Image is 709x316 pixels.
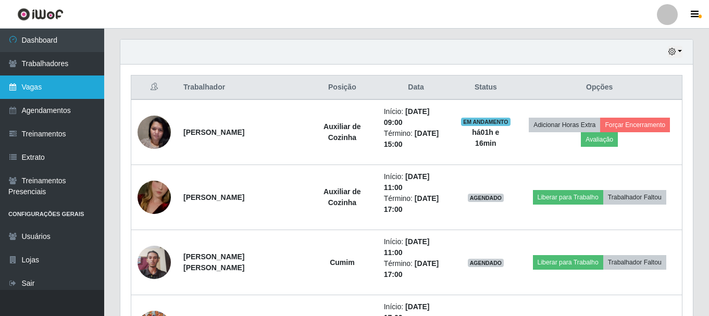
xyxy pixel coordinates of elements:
button: Liberar para Trabalho [533,255,603,270]
th: Data [378,75,455,100]
span: EM ANDAMENTO [461,118,511,126]
button: Adicionar Horas Extra [529,118,600,132]
strong: [PERSON_NAME] [PERSON_NAME] [183,252,244,272]
button: Avaliação [581,132,618,147]
span: AGENDADO [468,259,504,267]
button: Liberar para Trabalho [533,190,603,205]
th: Trabalhador [177,75,307,100]
li: Início: [384,171,449,193]
strong: Cumim [330,258,354,267]
time: [DATE] 11:00 [384,237,430,257]
li: Término: [384,128,449,150]
img: CoreUI Logo [17,8,64,21]
strong: [PERSON_NAME] [183,128,244,136]
strong: há 01 h e 16 min [472,128,499,147]
button: Forçar Encerramento [600,118,670,132]
strong: Auxiliar de Cozinha [324,122,361,142]
li: Término: [384,193,449,215]
time: [DATE] 11:00 [384,172,430,192]
strong: Auxiliar de Cozinha [324,187,361,207]
img: 1699061464365.jpeg [138,168,171,227]
th: Opções [517,75,682,100]
button: Trabalhador Faltou [603,190,666,205]
li: Término: [384,258,449,280]
th: Posição [307,75,378,100]
strong: [PERSON_NAME] [183,193,244,201]
li: Início: [384,236,449,258]
img: 1756078734536.jpeg [138,241,171,285]
img: 1682608462576.jpeg [138,110,171,154]
button: Trabalhador Faltou [603,255,666,270]
span: AGENDADO [468,194,504,202]
th: Status [454,75,517,100]
time: [DATE] 09:00 [384,107,430,127]
li: Início: [384,106,449,128]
